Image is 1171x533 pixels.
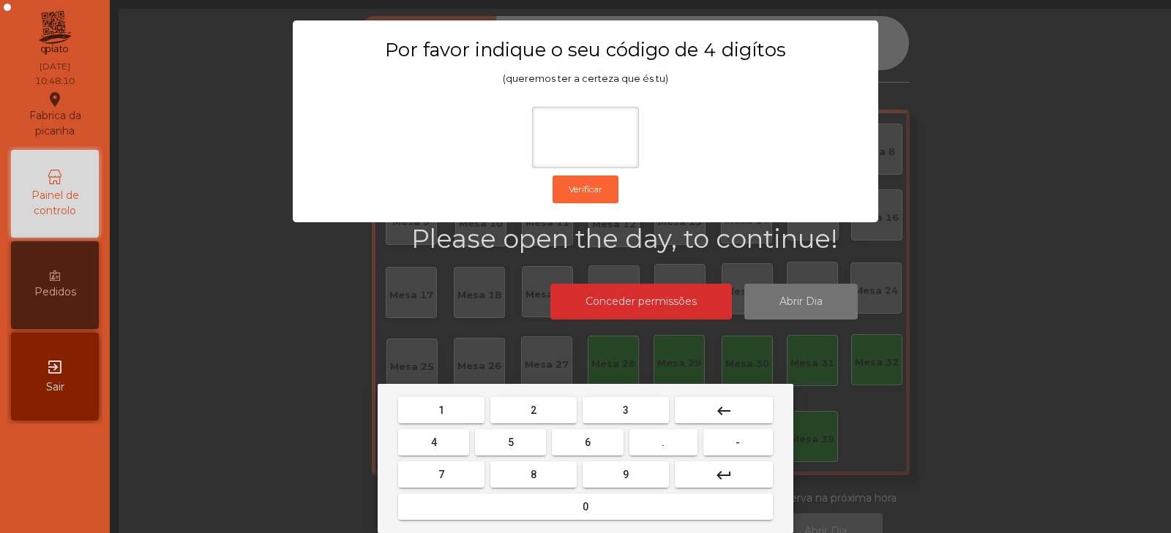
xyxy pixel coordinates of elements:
button: Verificar [553,175,618,203]
button: 8 [490,461,577,488]
span: 3 [623,404,629,416]
span: 9 [623,469,629,480]
span: . [662,436,665,448]
mat-icon: keyboard_return [715,466,733,484]
span: - [736,436,740,448]
span: 0 [583,501,588,513]
mat-icon: keyboard_backspace [715,402,733,420]
button: 9 [583,461,669,488]
button: 3 [583,397,669,423]
button: 2 [490,397,577,423]
span: 2 [531,404,536,416]
button: - [703,429,773,455]
button: 6 [552,429,623,455]
button: 7 [398,461,485,488]
button: 4 [398,429,469,455]
span: 6 [585,436,591,448]
button: 1 [398,397,485,423]
span: 8 [531,469,536,480]
span: 1 [438,404,444,416]
button: 0 [398,494,773,520]
span: 4 [431,436,437,448]
button: . [629,429,697,455]
button: 5 [475,429,546,455]
span: (queremos ter a certeza que és tu) [503,73,668,84]
span: 5 [508,436,514,448]
h3: Por favor indique o seu código de 4 digítos [321,38,850,61]
span: 7 [438,469,444,480]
